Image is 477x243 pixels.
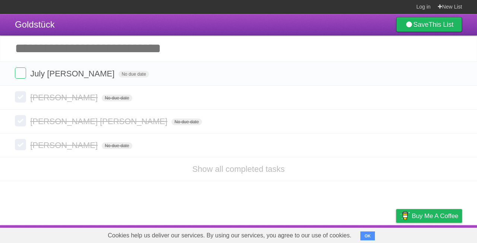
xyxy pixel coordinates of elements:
label: Done [15,91,26,102]
span: No due date [171,119,202,125]
b: This List [429,21,454,28]
label: Done [15,67,26,79]
a: SaveThis List [396,17,462,32]
span: No due date [119,71,149,78]
label: Done [15,115,26,126]
span: Buy me a coffee [412,209,458,223]
span: No due date [102,95,132,101]
button: OK [360,231,375,240]
span: Goldstück [15,19,55,29]
a: Terms [361,227,378,241]
a: Developers [322,227,352,241]
a: Suggest a feature [415,227,462,241]
img: Buy me a coffee [400,209,410,222]
span: July [PERSON_NAME] [30,69,116,78]
span: [PERSON_NAME] [30,141,99,150]
span: Cookies help us deliver our services. By using our services, you agree to our use of cookies. [100,228,359,243]
a: Show all completed tasks [192,164,285,174]
span: No due date [102,142,132,149]
a: Buy me a coffee [396,209,462,223]
a: About [297,227,313,241]
a: Privacy [386,227,406,241]
span: [PERSON_NAME] [PERSON_NAME] [30,117,169,126]
label: Done [15,139,26,150]
span: [PERSON_NAME] [30,93,99,102]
